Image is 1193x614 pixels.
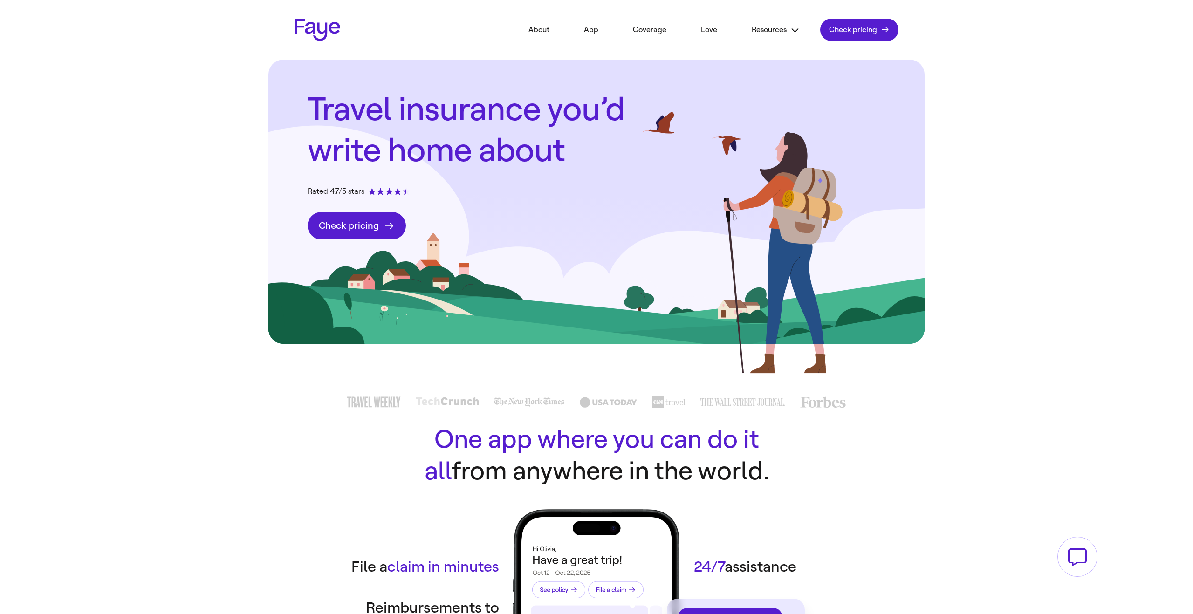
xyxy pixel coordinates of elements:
div: assistance [694,558,796,576]
a: App [570,20,612,40]
a: About [514,20,563,40]
h2: from anywhere in the world. [410,424,783,487]
a: Love [687,20,731,40]
div: Rated 4.7/5 stars [308,186,410,197]
strong: 24/7 [694,558,725,575]
strong: claim in minutes [387,558,499,575]
a: Faye Logo [295,19,340,41]
a: Check pricing [308,212,406,239]
div: File a [351,558,499,576]
h1: Travel insurance you’d write home about [308,89,643,171]
a: Coverage [619,20,680,40]
strong: One app where you can do it all [425,424,759,486]
a: Check pricing [820,19,898,41]
button: Resources [738,20,814,41]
